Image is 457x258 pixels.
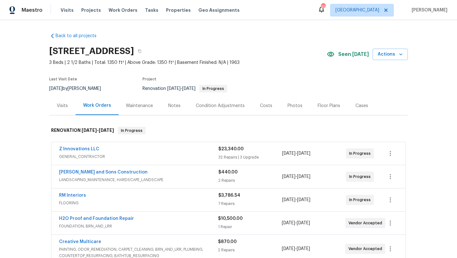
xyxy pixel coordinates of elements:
[168,103,181,109] div: Notes
[218,177,282,184] div: 2 Repairs
[297,198,310,202] span: [DATE]
[82,128,97,132] span: [DATE]
[288,103,302,109] div: Photos
[218,193,240,198] span: $3,786.54
[61,7,74,13] span: Visits
[59,200,218,206] span: FLOORING
[297,247,310,251] span: [DATE]
[49,85,109,92] div: by [PERSON_NAME]
[348,246,385,252] span: Vendor Accepted
[51,127,114,134] h6: RENOVATION
[49,86,63,91] span: [DATE]
[118,127,145,134] span: In Progress
[335,7,379,13] span: [GEOGRAPHIC_DATA]
[321,4,325,10] div: 105
[83,102,111,109] div: Work Orders
[282,198,295,202] span: [DATE]
[282,247,295,251] span: [DATE]
[59,240,101,244] a: Creative Multicare
[166,7,191,13] span: Properties
[196,103,245,109] div: Condition Adjustments
[218,224,281,230] div: 1 Repair
[218,247,281,253] div: 2 Repairs
[49,48,134,54] h2: [STREET_ADDRESS]
[338,51,369,58] span: Seen [DATE]
[99,128,114,132] span: [DATE]
[142,86,227,91] span: Renovation
[218,170,238,174] span: $440.00
[49,33,110,39] a: Back to all projects
[145,8,158,12] span: Tasks
[167,86,181,91] span: [DATE]
[282,150,310,157] span: -
[218,240,237,244] span: $870.00
[218,154,282,160] div: 32 Repairs | 3 Upgrade
[59,193,86,198] a: RM Interiors
[126,103,153,109] div: Maintenance
[409,7,447,13] span: [PERSON_NAME]
[22,7,43,13] span: Maestro
[349,173,373,180] span: In Progress
[297,221,310,225] span: [DATE]
[81,7,101,13] span: Projects
[282,197,310,203] span: -
[57,103,68,109] div: Visits
[282,246,310,252] span: -
[373,49,408,60] button: Actions
[59,147,99,151] a: Z Innovations LLC
[348,220,385,226] span: Vendor Accepted
[318,103,340,109] div: Floor Plans
[218,147,244,151] span: $23,340.00
[82,128,114,132] span: -
[49,77,77,81] span: Last Visit Date
[349,150,373,157] span: In Progress
[282,221,295,225] span: [DATE]
[282,174,295,179] span: [DATE]
[59,177,218,183] span: LANDSCAPING_MAINTENANCE, HARDSCAPE_LANDSCAPE
[218,216,243,221] span: $10,500.00
[59,170,148,174] a: [PERSON_NAME] and Sons Construction
[59,223,218,229] span: FOUNDATION, BRN_AND_LRR
[297,174,310,179] span: [DATE]
[109,7,137,13] span: Work Orders
[182,86,195,91] span: [DATE]
[142,77,156,81] span: Project
[49,59,327,66] span: 3 Beds | 2 1/2 Baths | Total: 1350 ft² | Above Grade: 1350 ft² | Basement Finished: N/A | 1963
[297,151,310,156] span: [DATE]
[282,220,310,226] span: -
[59,216,134,221] a: H2O Proof and Foundation Repair
[198,7,240,13] span: Geo Assignments
[200,87,227,91] span: In Progress
[218,200,282,207] div: 7 Repairs
[134,45,145,57] button: Copy Address
[260,103,272,109] div: Costs
[59,153,218,160] span: GENERAL_CONTRACTOR
[355,103,368,109] div: Cases
[282,151,295,156] span: [DATE]
[378,51,403,58] span: Actions
[49,120,408,141] div: RENOVATION [DATE]-[DATE]In Progress
[349,197,373,203] span: In Progress
[282,173,310,180] span: -
[167,86,195,91] span: -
